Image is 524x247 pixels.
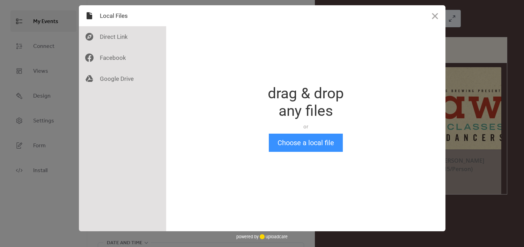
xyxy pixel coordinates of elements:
div: drag & drop any files [268,85,344,120]
div: Local Files [79,5,166,26]
div: Google Drive [79,68,166,89]
button: Close [425,5,445,26]
div: powered by [236,231,288,242]
div: Facebook [79,47,166,68]
div: or [268,123,344,130]
a: uploadcare [259,234,288,239]
div: Direct Link [79,26,166,47]
button: Choose a local file [269,134,343,152]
